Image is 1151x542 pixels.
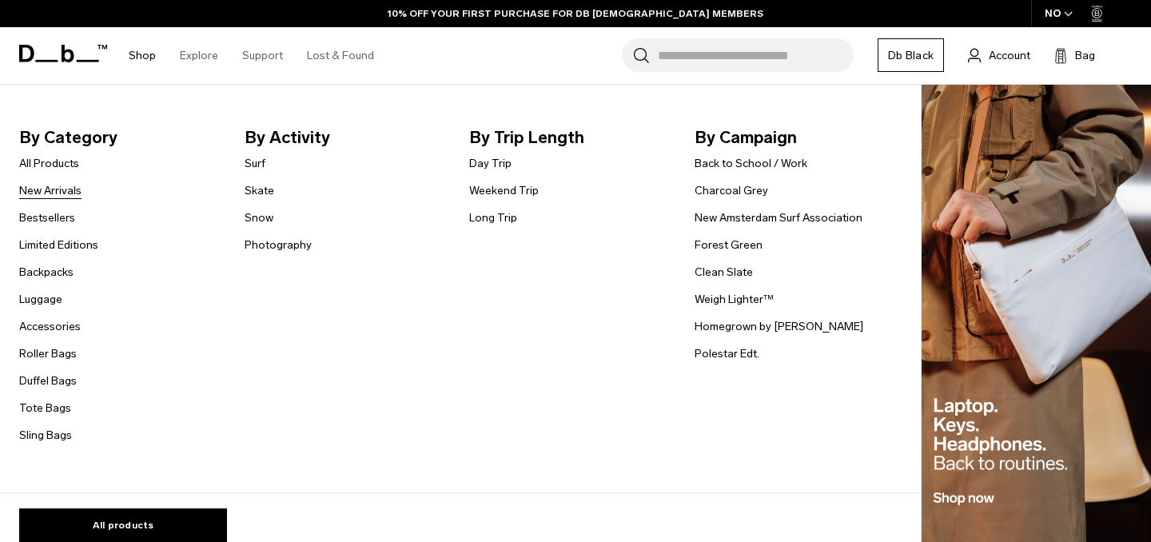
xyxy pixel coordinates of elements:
[19,209,75,226] a: Bestsellers
[117,27,386,84] nav: Main Navigation
[19,427,72,444] a: Sling Bags
[695,237,763,253] a: Forest Green
[1075,47,1095,64] span: Bag
[245,155,265,172] a: Surf
[695,125,894,150] span: By Campaign
[469,125,669,150] span: By Trip Length
[878,38,944,72] a: Db Black
[469,155,512,172] a: Day Trip
[19,237,98,253] a: Limited Editions
[19,508,227,542] a: All products
[695,264,753,281] a: Clean Slate
[469,182,539,199] a: Weekend Trip
[19,318,81,335] a: Accessories
[695,345,759,362] a: Polestar Edt.
[19,155,79,172] a: All Products
[19,400,71,416] a: Tote Bags
[129,27,156,84] a: Shop
[19,264,74,281] a: Backpacks
[180,27,218,84] a: Explore
[19,182,82,199] a: New Arrivals
[19,345,77,362] a: Roller Bags
[695,182,768,199] a: Charcoal Grey
[245,209,273,226] a: Snow
[19,373,77,389] a: Duffel Bags
[469,209,517,226] a: Long Trip
[245,237,312,253] a: Photography
[695,209,862,226] a: New Amsterdam Surf Association
[19,125,219,150] span: By Category
[989,47,1030,64] span: Account
[307,27,374,84] a: Lost & Found
[968,46,1030,65] a: Account
[1054,46,1095,65] button: Bag
[242,27,283,84] a: Support
[245,182,274,199] a: Skate
[19,291,62,308] a: Luggage
[245,125,444,150] span: By Activity
[695,318,863,335] a: Homegrown by [PERSON_NAME]
[388,6,763,21] a: 10% OFF YOUR FIRST PURCHASE FOR DB [DEMOGRAPHIC_DATA] MEMBERS
[695,291,774,308] a: Weigh Lighter™
[695,155,807,172] a: Back to School / Work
